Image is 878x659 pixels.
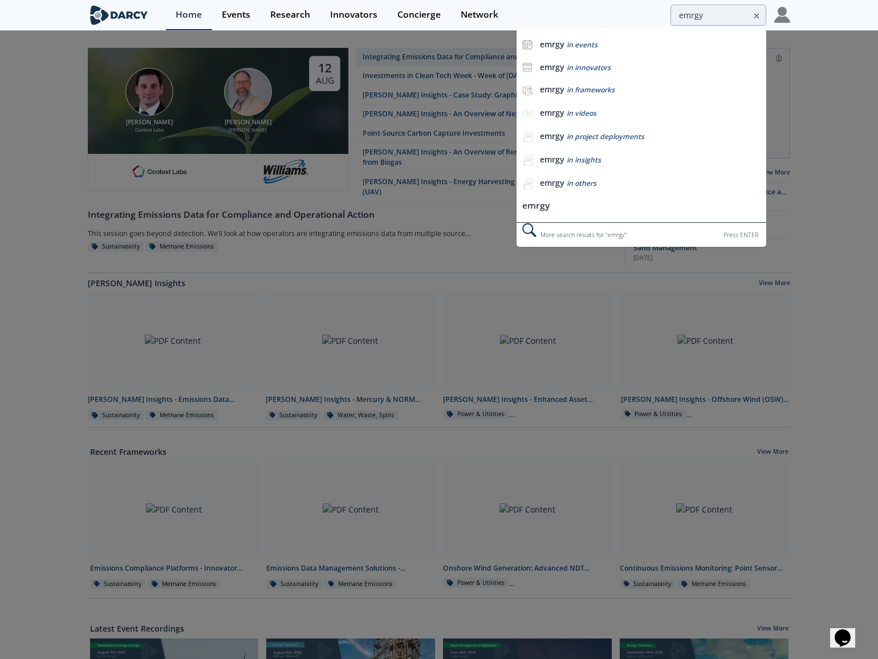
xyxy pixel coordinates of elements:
div: Press ENTER [723,229,758,241]
div: Network [461,10,498,19]
span: in project deployments [567,132,644,141]
img: Profile [774,7,790,23]
b: emrgy [540,131,564,141]
span: in videos [567,108,596,118]
img: icon [522,39,533,50]
div: Home [176,10,202,19]
div: More search results for " emrgy " [517,222,766,247]
b: emrgy [540,107,564,118]
div: Concierge [397,10,441,19]
span: in innovators [567,63,611,72]
b: emrgy [540,154,564,165]
img: icon [522,62,533,72]
span: in insights [567,155,601,165]
div: Innovators [330,10,377,19]
img: logo-wide.svg [88,5,150,25]
div: Events [222,10,250,19]
b: emrgy [540,84,564,95]
span: in others [567,178,596,188]
li: emrgy [517,196,766,217]
b: emrgy [540,39,564,50]
span: in frameworks [567,85,615,95]
input: Advanced Search [670,5,766,26]
div: Research [270,10,310,19]
b: emrgy [540,62,564,72]
iframe: chat widget [830,613,867,648]
span: in events [567,40,597,50]
b: emrgy [540,177,564,188]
